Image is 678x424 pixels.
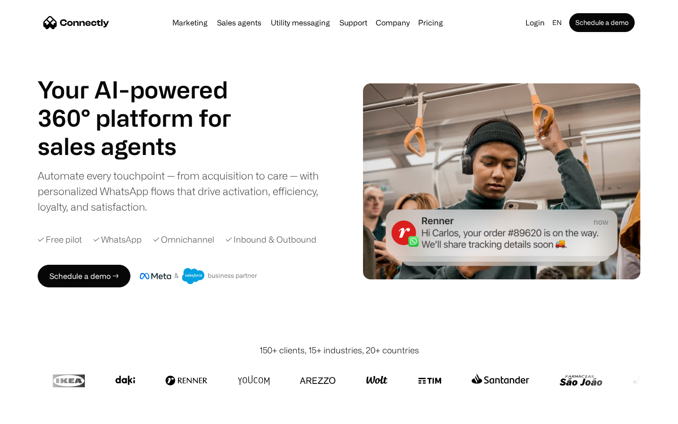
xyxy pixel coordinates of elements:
[259,344,419,357] div: 150+ clients, 15+ industries, 20+ countries
[336,19,371,26] a: Support
[38,75,254,132] h1: Your AI-powered 360° platform for
[38,233,82,246] div: ✓ Free pilot
[267,19,334,26] a: Utility messaging
[153,233,214,246] div: ✓ Omnichannel
[552,16,562,29] div: en
[169,19,211,26] a: Marketing
[140,268,258,284] img: Meta and Salesforce business partner badge.
[569,13,635,32] a: Schedule a demo
[93,233,142,246] div: ✓ WhatsApp
[19,408,56,421] ul: Language list
[9,407,56,421] aside: Language selected: English
[414,19,447,26] a: Pricing
[38,265,130,287] a: Schedule a demo →
[226,233,316,246] div: ✓ Inbound & Outbound
[522,16,549,29] a: Login
[38,168,334,214] div: Automate every touchpoint — from acquisition to care — with personalized WhatsApp flows that driv...
[376,16,410,29] div: Company
[213,19,265,26] a: Sales agents
[38,132,254,160] h1: sales agents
